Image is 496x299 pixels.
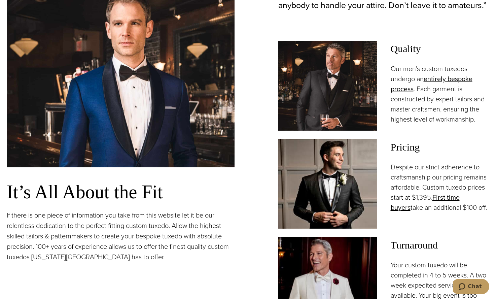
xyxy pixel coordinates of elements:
[278,41,377,131] img: Model at bar in vested custom wedding tuxedo in black with white shirt and black bowtie. Fabric b...
[391,139,490,155] span: Pricing
[391,237,490,253] span: Turnaround
[7,181,235,203] h3: It’s All About the Fit
[391,64,490,124] p: Our men’s custom tuxedos undergo an . Each garment is constructed by expert tailors and master cr...
[391,41,490,57] span: Quality
[278,139,377,229] img: Client in classic black shawl collar black custom tuxedo.
[391,74,472,94] a: entirely bespoke process
[391,192,460,212] a: First time buyers
[391,162,490,212] p: Despite our strict adherence to craftsmanship our pricing remains affordable. Custom tuxedo price...
[7,210,235,262] p: If there is one piece of information you take from this website let it be our relentless dedicati...
[453,279,489,296] iframe: Opens a widget where you can chat to one of our agents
